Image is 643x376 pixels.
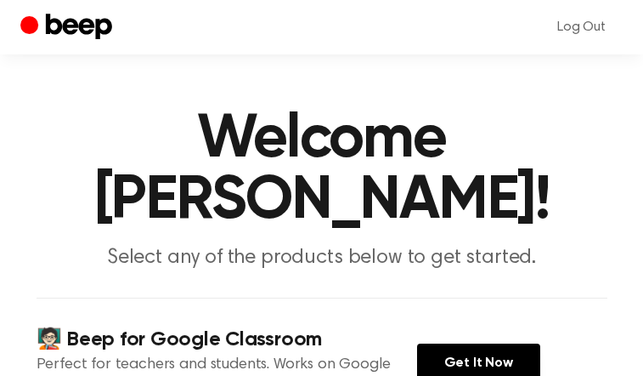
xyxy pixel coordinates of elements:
a: Log Out [540,7,623,48]
h4: 🧑🏻‍🏫 Beep for Google Classroom [37,326,417,354]
h1: Welcome [PERSON_NAME]! [20,109,623,231]
p: Select any of the products below to get started. [20,245,623,271]
a: Beep [20,11,116,44]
